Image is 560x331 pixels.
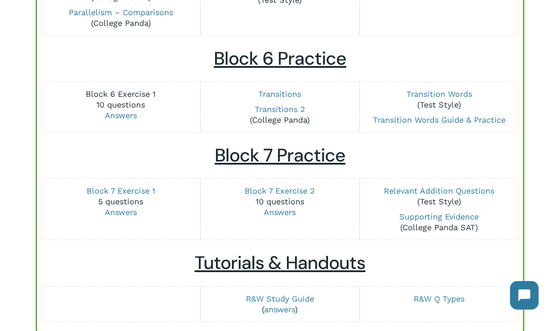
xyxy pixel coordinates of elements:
p: (College Panda) [206,104,354,125]
a: Block 7 Exercise 2 [245,186,315,195]
p: (Test Style) [365,89,513,110]
p: (College Panda SAT) [365,211,513,233]
p: 10 questions [46,89,195,121]
u: Tutorials & Handouts [195,251,365,275]
a: Transition Words [407,89,472,99]
a: Relevant Addition Questions [384,186,494,195]
a: Answers [105,111,137,120]
p: ( ) [206,294,354,315]
a: Block 6 Exercise 1 [86,89,156,99]
a: R&W Q Types [414,294,465,303]
a: Transition Words Guide & Practice [373,115,506,124]
a: Parallelism – Comparisons [69,8,173,17]
p: 5 questions [46,186,195,218]
p: (Test Style) [365,186,513,207]
a: Answers [105,207,137,217]
a: Supporting Evidence [399,212,479,221]
a: Block 7 Exercise 1 [87,186,155,195]
a: Answers [264,207,296,217]
u: Block 7 Practice [215,144,345,167]
a: R&W Study Guide [246,294,314,303]
iframe: Chatbot [501,272,548,319]
a: Transitions 2 [255,104,305,114]
a: answers [264,305,295,314]
p: (College Panda) [46,7,195,29]
u: Block 6 Practice [214,47,346,70]
a: Transitions [258,89,301,99]
p: 10 questions [206,186,354,218]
